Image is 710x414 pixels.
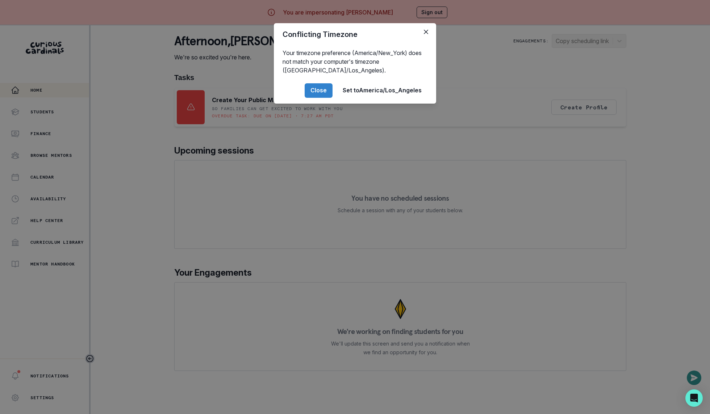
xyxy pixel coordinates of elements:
[337,83,427,98] button: Set toAmerica/Los_Angeles
[305,83,333,98] button: Close
[274,23,436,46] header: Conflicting Timezone
[420,26,432,38] button: Close
[274,46,436,78] div: Your timezone preference (America/New_York) does not match your computer's timezone ([GEOGRAPHIC_...
[685,389,703,407] div: Open Intercom Messenger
